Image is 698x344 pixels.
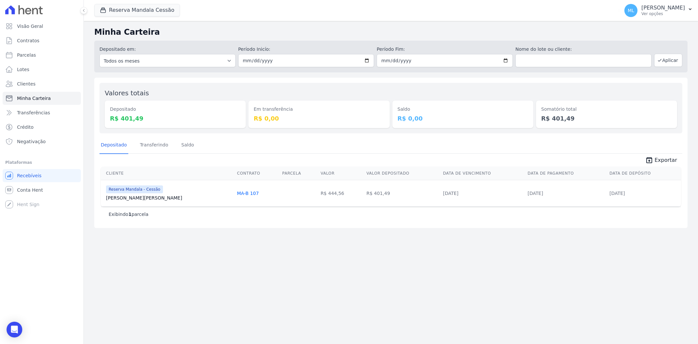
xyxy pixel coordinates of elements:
[180,137,195,154] a: Saldo
[17,109,50,116] span: Transferências
[17,23,43,29] span: Visão Geral
[3,48,81,62] a: Parcelas
[279,167,318,180] th: Parcela
[364,167,440,180] th: Valor Depositado
[641,11,685,16] p: Ver opções
[139,137,170,154] a: Transferindo
[110,114,241,123] dd: R$ 401,49
[619,1,698,20] button: ML [PERSON_NAME] Ver opções
[607,167,681,180] th: Data de Depósito
[398,106,528,113] dt: Saldo
[3,169,81,182] a: Recebíveis
[110,106,241,113] dt: Depositado
[318,180,364,206] td: R$ 444,56
[128,212,132,217] b: 1
[640,156,682,165] a: unarchive Exportar
[3,77,81,90] a: Clientes
[628,8,634,13] span: ML
[5,159,78,166] div: Plataformas
[377,46,513,53] label: Período Fim:
[17,172,42,179] span: Recebíveis
[3,20,81,33] a: Visão Geral
[528,191,543,196] a: [DATE]
[238,46,374,53] label: Período Inicío:
[318,167,364,180] th: Valor
[17,138,46,145] span: Negativação
[3,183,81,197] a: Conta Hent
[541,114,672,123] dd: R$ 401,49
[17,52,36,58] span: Parcelas
[17,95,51,102] span: Minha Carteira
[17,187,43,193] span: Conta Hent
[99,47,136,52] label: Depositado em:
[3,92,81,105] a: Minha Carteira
[7,322,22,337] div: Open Intercom Messenger
[443,191,458,196] a: [DATE]
[641,5,685,11] p: [PERSON_NAME]
[17,81,35,87] span: Clientes
[254,114,384,123] dd: R$ 0,00
[645,156,653,164] i: unarchive
[99,137,128,154] a: Depositado
[3,106,81,119] a: Transferências
[254,106,384,113] dt: Em transferência
[105,89,149,97] label: Valores totais
[654,54,682,67] button: Aplicar
[94,4,180,16] button: Reserva Mandala Cessão
[109,211,149,218] p: Exibindo parcela
[398,114,528,123] dd: R$ 0,00
[106,195,232,201] a: [PERSON_NAME][PERSON_NAME]
[17,124,34,130] span: Crédito
[3,63,81,76] a: Lotes
[234,167,279,180] th: Contrato
[94,26,688,38] h2: Minha Carteira
[237,191,259,196] a: MA-B 107
[106,185,163,193] span: Reserva Mandala - Cessão
[541,106,672,113] dt: Somatório total
[3,121,81,134] a: Crédito
[17,66,29,73] span: Lotes
[515,46,652,53] label: Nome do lote ou cliente:
[654,156,677,164] span: Exportar
[3,34,81,47] a: Contratos
[609,191,625,196] a: [DATE]
[101,167,234,180] th: Cliente
[525,167,607,180] th: Data de Pagamento
[440,167,525,180] th: Data de Vencimento
[364,180,440,206] td: R$ 401,49
[17,37,39,44] span: Contratos
[3,135,81,148] a: Negativação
